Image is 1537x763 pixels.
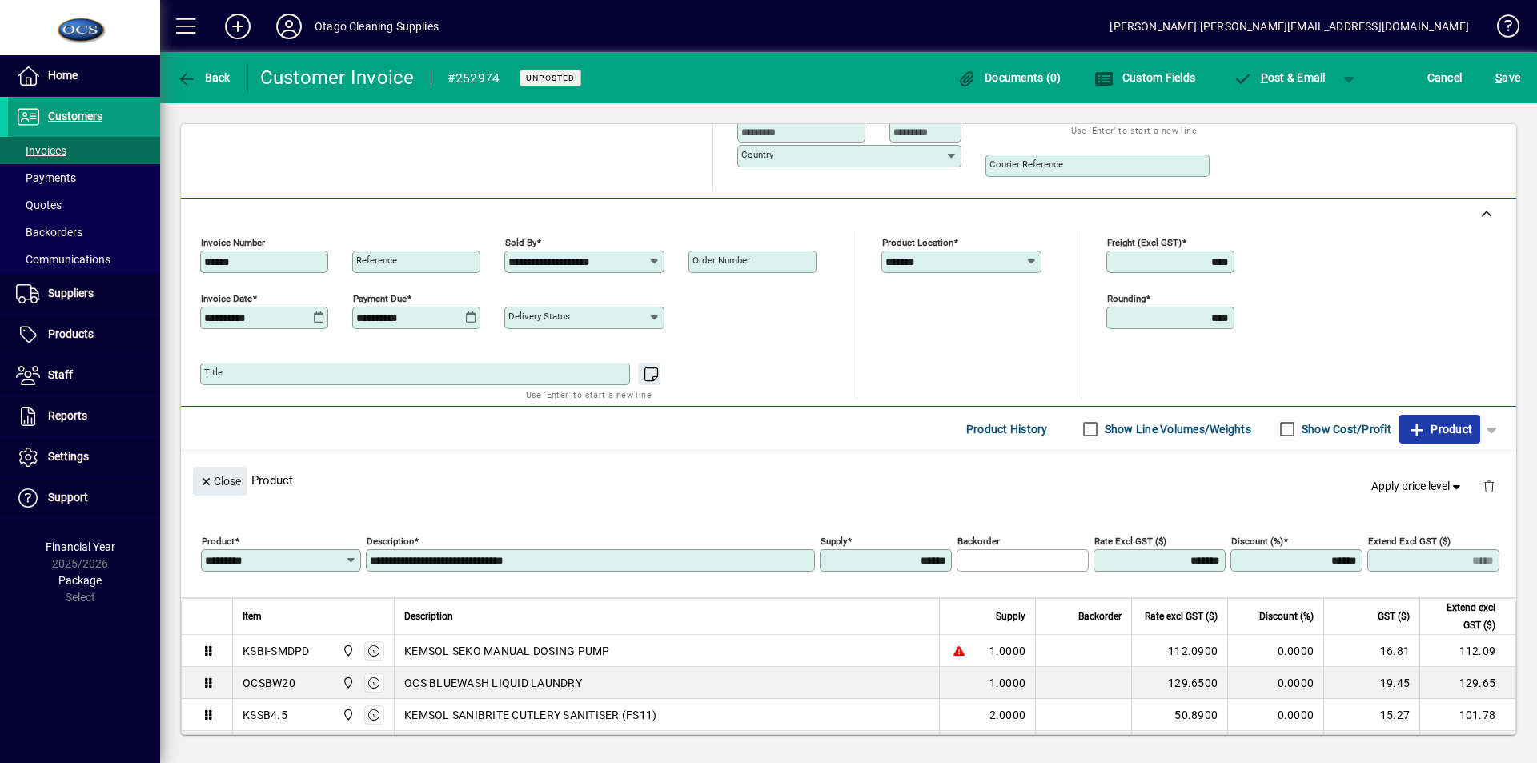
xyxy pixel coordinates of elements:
[1233,71,1326,84] span: ost & Email
[173,63,235,92] button: Back
[1142,707,1218,723] div: 50.8900
[48,450,89,463] span: Settings
[8,396,160,436] a: Reports
[1419,699,1515,731] td: 101.78
[16,144,66,157] span: Invoices
[1323,731,1419,763] td: 22.16
[1323,699,1419,731] td: 15.27
[8,56,160,96] a: Home
[966,416,1048,442] span: Product History
[1378,608,1410,625] span: GST ($)
[741,149,773,160] mat-label: Country
[1491,63,1524,92] button: Save
[692,255,750,266] mat-label: Order number
[957,536,1000,547] mat-label: Backorder
[8,315,160,355] a: Products
[404,608,453,625] span: Description
[960,415,1054,444] button: Product History
[338,674,356,692] span: Central
[243,707,287,723] div: KSSB4.5
[8,478,160,518] a: Support
[1495,65,1520,90] span: ave
[16,253,110,266] span: Communications
[48,287,94,299] span: Suppliers
[1323,667,1419,699] td: 19.45
[8,437,160,477] a: Settings
[1419,667,1515,699] td: 129.65
[1407,416,1472,442] span: Product
[505,237,536,248] mat-label: Sold by
[882,237,953,248] mat-label: Product location
[1227,667,1323,699] td: 0.0000
[1094,536,1166,547] mat-label: Rate excl GST ($)
[404,675,582,691] span: OCS BLUEWASH LIQUID LAUNDRY
[1259,608,1314,625] span: Discount (%)
[447,66,500,91] div: #252974
[1470,479,1508,493] app-page-header-button: Delete
[1102,421,1251,437] label: Show Line Volumes/Weights
[16,171,76,184] span: Payments
[201,237,265,248] mat-label: Invoice number
[1298,421,1391,437] label: Show Cost/Profit
[8,355,160,396] a: Staff
[1071,121,1197,139] mat-hint: Use 'Enter' to start a new line
[508,311,570,322] mat-label: Delivery status
[526,385,652,404] mat-hint: Use 'Enter' to start a new line
[48,69,78,82] span: Home
[989,707,1026,723] span: 2.0000
[202,536,235,547] mat-label: Product
[46,540,115,553] span: Financial Year
[1423,63,1467,92] button: Cancel
[8,191,160,219] a: Quotes
[243,643,310,659] div: KSBI-SMDPD
[8,246,160,273] a: Communications
[1427,65,1463,90] span: Cancel
[996,608,1025,625] span: Supply
[8,164,160,191] a: Payments
[1227,731,1323,763] td: 0.0000
[338,706,356,724] span: Central
[1107,293,1146,304] mat-label: Rounding
[404,707,656,723] span: KEMSOL SANIBRITE CUTLERY SANITISER (FS11)
[1495,71,1502,84] span: S
[315,14,439,39] div: Otago Cleaning Supplies
[1371,478,1464,495] span: Apply price level
[1365,472,1471,501] button: Apply price level
[201,293,252,304] mat-label: Invoice date
[16,226,82,239] span: Backorders
[48,368,73,381] span: Staff
[16,199,62,211] span: Quotes
[1368,536,1451,547] mat-label: Extend excl GST ($)
[1142,643,1218,659] div: 112.0900
[1485,3,1517,55] a: Knowledge Base
[1225,63,1334,92] button: Post & Email
[353,293,407,304] mat-label: Payment due
[243,675,295,691] div: OCSBW20
[1227,635,1323,667] td: 0.0000
[160,63,248,92] app-page-header-button: Back
[957,71,1061,84] span: Documents (0)
[1142,675,1218,691] div: 129.6500
[1227,699,1323,731] td: 0.0000
[1261,71,1268,84] span: P
[193,467,247,496] button: Close
[1078,608,1122,625] span: Backorder
[1107,237,1182,248] mat-label: Freight (excl GST)
[356,255,397,266] mat-label: Reference
[1470,467,1508,505] button: Delete
[821,536,847,547] mat-label: Supply
[989,643,1026,659] span: 1.0000
[1110,14,1469,39] div: [PERSON_NAME] [PERSON_NAME][EMAIL_ADDRESS][DOMAIN_NAME]
[1094,71,1195,84] span: Custom Fields
[953,63,1065,92] button: Documents (0)
[989,159,1063,170] mat-label: Courier Reference
[8,137,160,164] a: Invoices
[58,574,102,587] span: Package
[1323,635,1419,667] td: 16.81
[8,274,160,314] a: Suppliers
[8,219,160,246] a: Backorders
[338,642,356,660] span: Central
[48,491,88,504] span: Support
[189,473,251,488] app-page-header-button: Close
[1419,731,1515,763] td: 147.76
